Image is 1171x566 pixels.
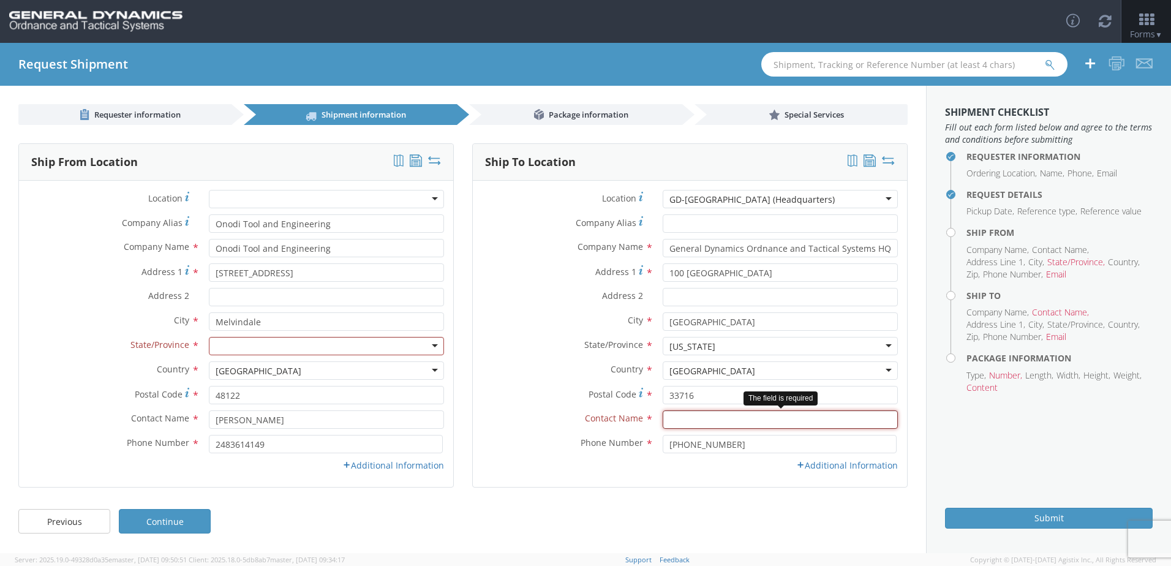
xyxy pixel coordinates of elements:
[669,194,835,206] div: GD-[GEOGRAPHIC_DATA] (Headquarters)
[595,266,636,277] span: Address 1
[966,190,1153,199] h4: Request Details
[94,109,181,120] span: Requester information
[122,217,183,228] span: Company Alias
[130,339,189,350] span: State/Province
[602,192,636,204] span: Location
[602,290,643,301] span: Address 2
[1130,28,1162,40] span: Forms
[660,555,690,564] a: Feedback
[966,167,1037,179] li: Ordering Location
[966,353,1153,363] h4: Package Information
[785,109,844,120] span: Special Services
[1028,256,1044,268] li: City
[966,291,1153,300] h4: Ship To
[15,555,187,564] span: Server: 2025.19.0-49328d0a35e
[966,331,980,343] li: Zip
[966,382,998,394] li: Content
[1046,331,1066,343] li: Email
[945,121,1153,146] span: Fill out each form listed below and agree to the terms and conditions before submitting
[1040,167,1064,179] li: Name
[549,109,628,120] span: Package information
[576,217,636,228] span: Company Alias
[581,437,643,448] span: Phone Number
[1032,306,1089,319] li: Contact Name
[966,306,1029,319] li: Company Name
[322,109,406,120] span: Shipment information
[1046,268,1066,281] li: Email
[669,341,715,353] div: [US_STATE]
[148,192,183,204] span: Location
[157,363,189,375] span: Country
[342,459,444,471] a: Additional Information
[244,104,457,125] a: Shipment information
[1028,319,1044,331] li: City
[1056,369,1080,382] li: Width
[1047,319,1105,331] li: State/Province
[112,555,187,564] span: master, [DATE] 09:50:51
[1017,205,1077,217] li: Reference type
[578,241,643,252] span: Company Name
[966,268,980,281] li: Zip
[625,555,652,564] a: Support
[189,555,345,564] span: Client: 2025.18.0-5db8ab7
[1067,167,1094,179] li: Phone
[796,459,898,471] a: Additional Information
[695,104,908,125] a: Special Services
[945,508,1153,529] button: Submit
[1155,29,1162,40] span: ▼
[983,331,1043,343] li: Phone Number
[1047,256,1105,268] li: State/Province
[174,314,189,326] span: City
[9,11,183,32] img: gd-ots-0c3321f2eb4c994f95cb.png
[966,256,1025,268] li: Address Line 1
[611,363,643,375] span: Country
[1025,369,1053,382] li: Length
[1113,369,1142,382] li: Weight
[669,365,755,377] div: [GEOGRAPHIC_DATA]
[141,266,183,277] span: Address 1
[761,52,1067,77] input: Shipment, Tracking or Reference Number (at least 4 chars)
[1097,167,1117,179] li: Email
[131,412,189,424] span: Contact Name
[18,509,110,534] a: Previous
[18,104,232,125] a: Requester information
[135,388,183,400] span: Postal Code
[628,314,643,326] span: City
[966,319,1025,331] li: Address Line 1
[989,369,1022,382] li: Number
[945,107,1153,118] h3: Shipment Checklist
[584,339,643,350] span: State/Province
[966,244,1029,256] li: Company Name
[970,555,1156,565] span: Copyright © [DATE]-[DATE] Agistix Inc., All Rights Reserved
[966,228,1153,237] h4: Ship From
[18,58,128,71] h4: Request Shipment
[270,555,345,564] span: master, [DATE] 09:34:17
[966,152,1153,161] h4: Requester Information
[216,365,301,377] div: [GEOGRAPHIC_DATA]
[983,268,1043,281] li: Phone Number
[469,104,682,125] a: Package information
[124,241,189,252] span: Company Name
[148,290,189,301] span: Address 2
[119,509,211,534] a: Continue
[744,391,818,406] div: The field is required
[966,205,1014,217] li: Pickup Date
[966,369,986,382] li: Type
[1080,205,1142,217] li: Reference value
[485,156,576,168] h3: Ship To Location
[127,437,189,448] span: Phone Number
[589,388,636,400] span: Postal Code
[585,412,643,424] span: Contact Name
[31,156,138,168] h3: Ship From Location
[1108,319,1140,331] li: Country
[1108,256,1140,268] li: Country
[1083,369,1110,382] li: Height
[1032,244,1089,256] li: Contact Name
